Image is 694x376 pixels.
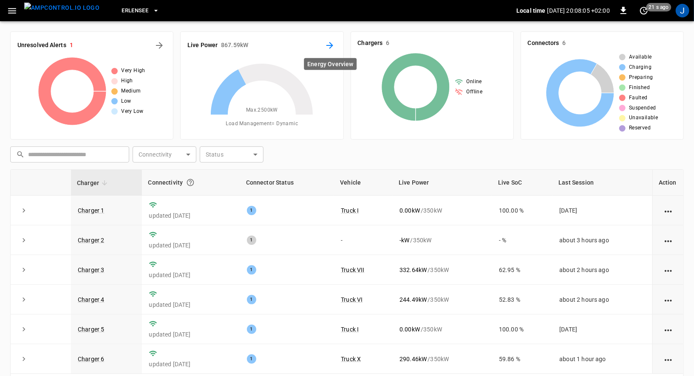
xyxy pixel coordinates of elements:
p: 332.64 kW [399,266,427,274]
span: 21 s ago [646,3,671,11]
p: updated [DATE] [149,211,233,220]
a: Charger 1 [78,207,104,214]
div: / 350 kW [399,355,485,363]
a: Truck I [341,207,359,214]
p: - kW [399,236,409,244]
h6: 1 [70,41,73,50]
div: action cell options [663,266,674,274]
button: expand row [17,353,30,365]
div: action cell options [663,295,674,304]
div: action cell options [663,206,674,215]
div: / 350 kW [399,266,485,274]
span: Reserved [629,124,651,132]
div: / 350 kW [399,236,485,244]
span: Preparing [629,73,653,82]
button: expand row [17,234,30,247]
th: Last Session [552,170,652,196]
td: about 1 hour ago [552,344,652,374]
button: expand row [17,264,30,276]
h6: Chargers [358,39,383,48]
td: 62.95 % [492,255,552,285]
td: 100.00 % [492,314,552,344]
div: 1 [247,295,256,304]
a: Charger 3 [78,267,104,273]
button: Energy Overview [323,39,337,52]
p: updated [DATE] [149,271,233,279]
td: [DATE] [552,314,652,344]
div: Energy Overview [304,58,357,70]
a: Truck I [341,326,359,333]
div: / 350 kW [399,295,485,304]
p: 0.00 kW [399,325,420,334]
a: Charger 5 [78,326,104,333]
button: expand row [17,204,30,217]
span: Unavailable [629,114,658,122]
div: action cell options [663,355,674,363]
div: 1 [247,236,256,245]
td: about 3 hours ago [552,225,652,255]
button: Connection between the charger and our software. [183,175,198,190]
span: Very High [121,67,145,75]
span: Max. 2500 kW [246,106,278,115]
span: Low [121,97,131,106]
p: updated [DATE] [149,360,233,368]
a: Truck X [341,356,361,362]
div: 1 [247,325,256,334]
th: Vehicle [334,170,393,196]
div: profile-icon [676,4,689,17]
p: updated [DATE] [149,241,233,250]
td: 59.86 % [492,344,552,374]
span: Erlensee [122,6,148,16]
span: Online [467,78,482,86]
h6: Unresolved Alerts [17,41,66,50]
span: Available [629,53,652,62]
button: All Alerts [153,39,166,52]
span: Faulted [629,94,648,102]
span: Very Low [121,107,143,116]
span: Offline [467,88,483,96]
p: 0.00 kW [399,206,420,215]
div: 1 [247,206,256,215]
p: Local time [516,6,546,15]
span: Suspended [629,104,656,112]
th: Live SoC [492,170,552,196]
td: - [334,225,393,255]
span: Finished [629,84,650,92]
div: Connectivity [148,175,234,190]
button: expand row [17,323,30,336]
span: Charging [629,63,652,72]
td: 52.83 % [492,285,552,314]
a: Charger 2 [78,237,104,244]
td: about 2 hours ago [552,285,652,314]
h6: Connectors [528,39,559,48]
p: [DATE] 20:08:05 +02:00 [547,6,610,15]
div: action cell options [663,236,674,244]
a: Charger 4 [78,296,104,303]
div: 1 [247,354,256,364]
span: Load Management = Dynamic [226,120,298,128]
div: action cell options [663,325,674,334]
th: Action [652,170,683,196]
h6: 6 [563,39,566,48]
span: Charger [77,178,110,188]
td: about 2 hours ago [552,255,652,285]
button: Erlensee [118,3,163,19]
p: 244.49 kW [399,295,427,304]
div: / 350 kW [399,325,485,334]
th: Connector Status [240,170,334,196]
p: updated [DATE] [149,330,233,339]
h6: 867.59 kW [221,41,248,50]
a: Charger 6 [78,356,104,362]
a: Truck VI [341,296,363,303]
p: 290.46 kW [399,355,427,363]
a: Truck VII [341,267,364,273]
h6: 6 [386,39,389,48]
img: ampcontrol.io logo [24,3,99,13]
th: Live Power [393,170,492,196]
td: - % [492,225,552,255]
h6: Live Power [187,41,218,50]
td: 100.00 % [492,196,552,225]
button: expand row [17,293,30,306]
td: [DATE] [552,196,652,225]
div: 1 [247,265,256,275]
